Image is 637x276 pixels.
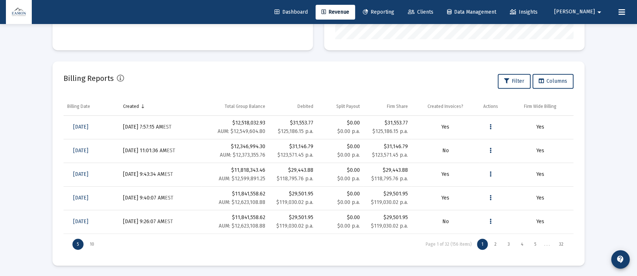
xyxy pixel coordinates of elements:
[321,167,360,183] div: $0.00
[321,143,360,159] div: $0.00
[367,214,408,221] div: $29,501.95
[336,103,360,109] div: Split Payout
[164,171,173,177] small: EST
[441,5,502,20] a: Data Management
[205,119,265,135] div: $12,518,032.93
[510,9,538,15] span: Insights
[367,119,408,127] div: $31,553.77
[415,123,476,131] div: Yes
[64,234,573,255] div: Page Navigation
[277,152,313,158] small: $123,571.45 p.a.
[205,190,265,206] div: $11,841,558.62
[371,199,408,205] small: $119,030.02 p.a.
[402,5,439,20] a: Clients
[511,147,570,154] div: Yes
[163,124,171,130] small: EST
[275,9,308,15] span: Dashboard
[73,218,88,225] span: [DATE]
[372,128,408,134] small: $125,186.15 p.a.
[427,103,463,109] div: Created Invoices?
[321,214,360,230] div: $0.00
[371,223,408,229] small: $119,030.02 p.a.
[321,190,360,206] div: $0.00
[269,98,317,115] td: Column Debited
[479,98,507,115] td: Column Actions
[73,124,88,130] span: [DATE]
[490,239,501,250] div: Page 2
[477,239,488,250] div: Page 1
[64,72,114,84] h2: Billing Reports
[498,74,531,89] button: Filter
[616,255,625,264] mat-icon: contact_support
[367,143,408,150] div: $31,146.79
[205,143,265,159] div: $12,346,994.30
[67,214,94,229] a: [DATE]
[415,147,476,154] div: No
[273,167,313,174] div: $29,443.88
[219,223,265,229] small: AUM: $12,623,108.88
[220,152,265,158] small: AUM: $12,373,355.76
[524,103,556,109] div: Firm Wide Billing
[504,78,524,84] span: Filter
[511,123,570,131] div: Yes
[273,119,313,127] div: $31,553.77
[85,239,99,250] div: Display 10 items on page
[371,176,408,182] small: $118,795.76 p.a.
[511,194,570,202] div: Yes
[511,218,570,225] div: Yes
[426,242,472,247] div: Page 1 of 32 (156 items)
[119,98,201,115] td: Column Created
[337,152,360,158] small: $0.00 p.a.
[337,128,360,134] small: $0.00 p.a.
[67,167,94,182] a: [DATE]
[337,223,360,229] small: $0.00 p.a.
[123,218,198,225] div: [DATE] 9:26:07 AM
[595,5,604,20] mat-icon: arrow_drop_down
[337,199,360,205] small: $0.00 p.a.
[387,103,408,109] div: Firm Share
[273,143,313,150] div: $31,146.79
[219,199,265,205] small: AUM: $12,623,108.88
[273,214,313,221] div: $29,501.95
[321,119,360,135] div: $0.00
[167,147,175,154] small: EST
[205,167,265,183] div: $11,818,343.46
[541,242,553,247] div: . . .
[357,5,400,20] a: Reporting
[273,190,313,198] div: $29,501.95
[415,171,476,178] div: Yes
[123,171,198,178] div: [DATE] 9:43:34 AM
[539,78,567,84] span: Columns
[276,223,313,229] small: $119,030.02 p.a.
[123,147,198,154] div: [DATE] 11:01:36 AM
[408,9,433,15] span: Clients
[165,195,173,201] small: EST
[532,74,573,89] button: Columns
[507,98,573,115] td: Column Firm Wide Billing
[205,214,265,230] div: $11,841,558.62
[123,123,198,131] div: [DATE] 7:57:15 AM
[225,103,265,109] div: Total Group Balance
[503,239,514,250] div: Page 3
[415,218,476,225] div: No
[297,103,313,109] div: Debited
[67,103,90,109] div: Billing Date
[219,176,265,182] small: AUM: $12,599,891.25
[67,191,94,205] a: [DATE]
[317,98,364,115] td: Column Split Payout
[517,239,528,250] div: Page 4
[511,171,570,178] div: Yes
[412,98,480,115] td: Column Created Invoices?
[415,194,476,202] div: Yes
[321,9,349,15] span: Revenue
[337,176,360,182] small: $0.00 p.a.
[73,195,88,201] span: [DATE]
[164,218,173,225] small: EST
[67,143,94,158] a: [DATE]
[367,167,408,174] div: $29,443.88
[123,194,198,202] div: [DATE] 9:40:07 AM
[364,98,412,115] td: Column Firm Share
[11,5,26,20] img: Dashboard
[554,9,595,15] span: [PERSON_NAME]
[276,199,313,205] small: $119,030.02 p.a.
